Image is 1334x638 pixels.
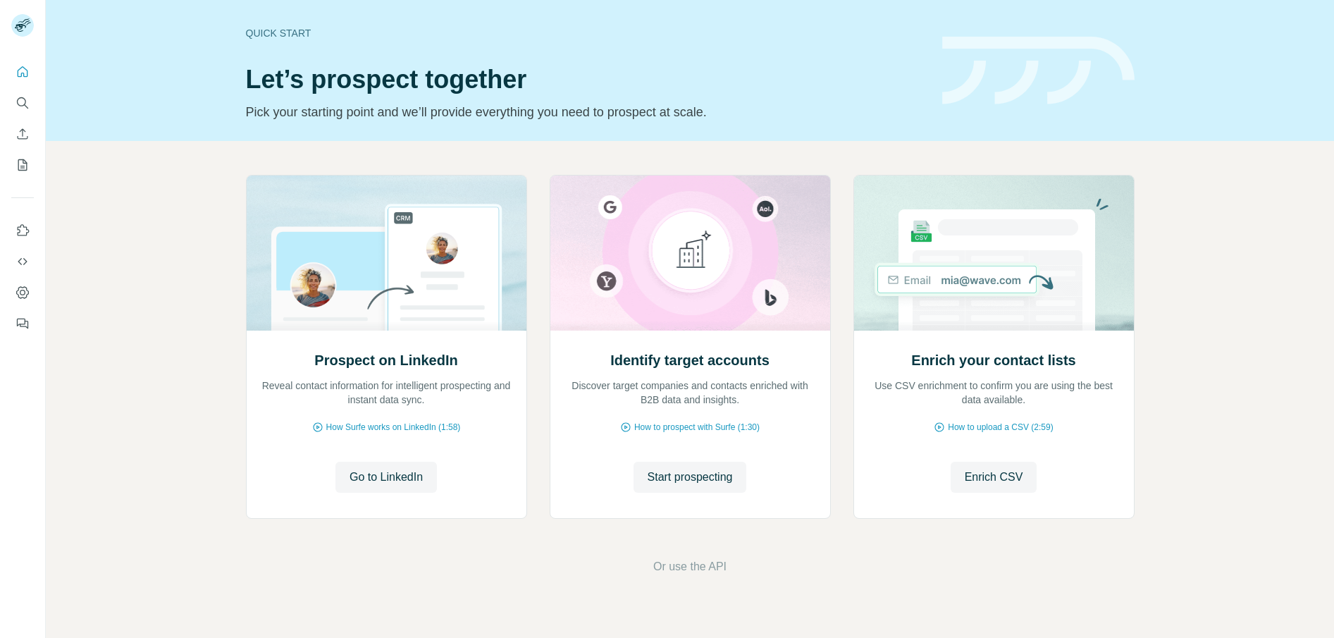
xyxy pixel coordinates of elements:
h2: Prospect on LinkedIn [314,350,457,370]
button: Enrich CSV [11,121,34,147]
button: Or use the API [653,558,727,575]
span: How to prospect with Surfe (1:30) [634,421,760,434]
img: Enrich your contact lists [853,176,1135,331]
button: My lists [11,152,34,178]
h2: Identify target accounts [610,350,770,370]
button: Start prospecting [634,462,747,493]
button: Feedback [11,311,34,336]
span: Enrich CSV [965,469,1023,486]
img: banner [942,37,1135,105]
p: Use CSV enrichment to confirm you are using the best data available. [868,379,1120,407]
h2: Enrich your contact lists [911,350,1075,370]
button: Use Surfe API [11,249,34,274]
h1: Let’s prospect together [246,66,925,94]
button: Use Surfe on LinkedIn [11,218,34,243]
span: How to upload a CSV (2:59) [948,421,1053,434]
p: Pick your starting point and we’ll provide everything you need to prospect at scale. [246,102,925,122]
img: Prospect on LinkedIn [246,176,527,331]
span: How Surfe works on LinkedIn (1:58) [326,421,461,434]
div: Quick start [246,26,925,40]
button: Enrich CSV [951,462,1037,493]
img: Identify target accounts [550,176,831,331]
span: Start prospecting [648,469,733,486]
p: Reveal contact information for intelligent prospecting and instant data sync. [261,379,512,407]
button: Dashboard [11,280,34,305]
button: Go to LinkedIn [335,462,437,493]
button: Quick start [11,59,34,85]
span: Go to LinkedIn [350,469,423,486]
p: Discover target companies and contacts enriched with B2B data and insights. [564,379,816,407]
button: Search [11,90,34,116]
